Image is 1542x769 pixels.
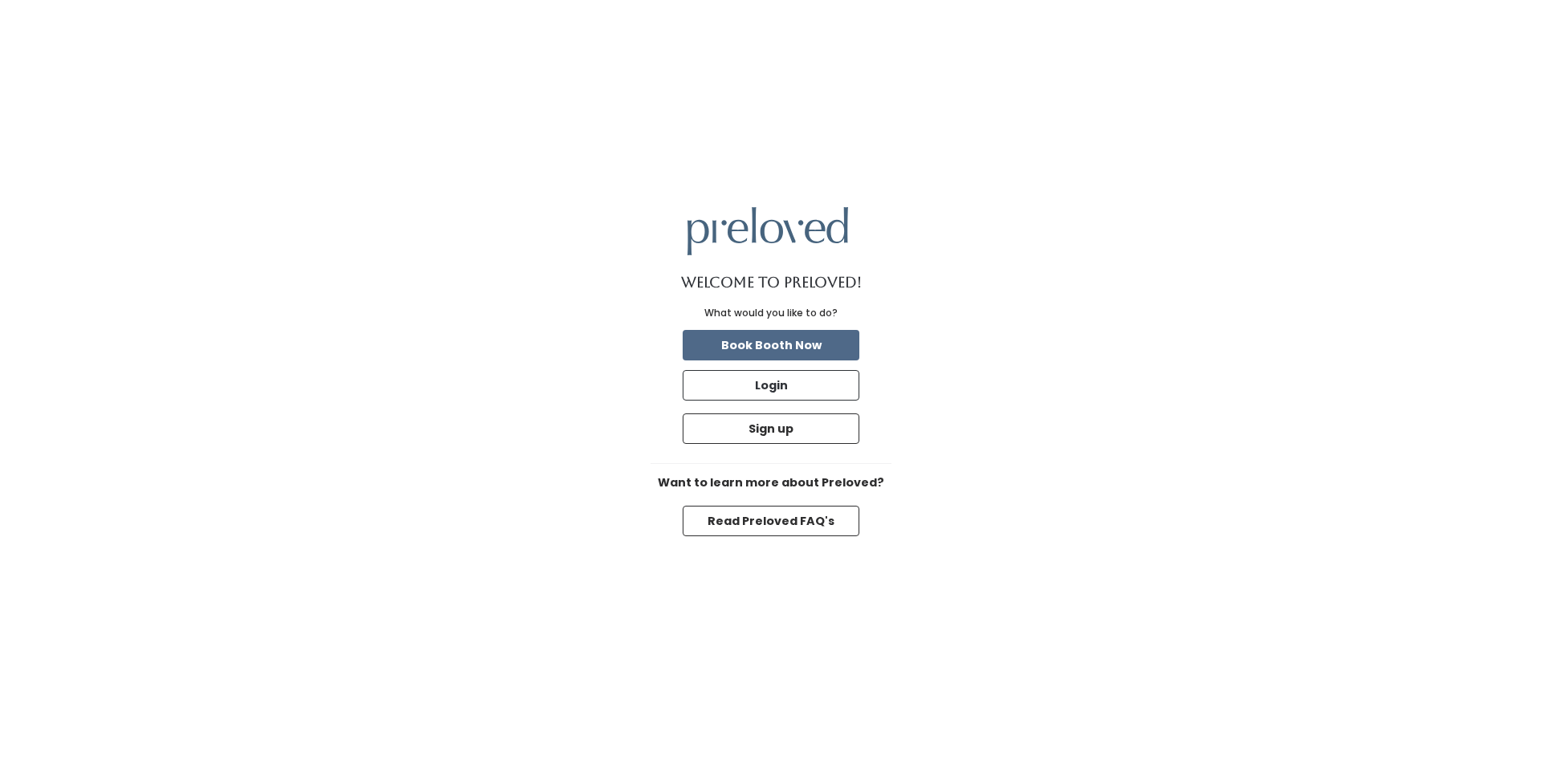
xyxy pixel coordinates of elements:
img: preloved logo [687,207,848,254]
button: Read Preloved FAQ's [683,506,859,536]
button: Login [683,370,859,401]
a: Login [679,367,863,404]
div: What would you like to do? [704,306,838,320]
h1: Welcome to Preloved! [681,275,862,291]
h6: Want to learn more about Preloved? [651,477,891,490]
a: Sign up [679,410,863,447]
button: Sign up [683,413,859,444]
button: Book Booth Now [683,330,859,360]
